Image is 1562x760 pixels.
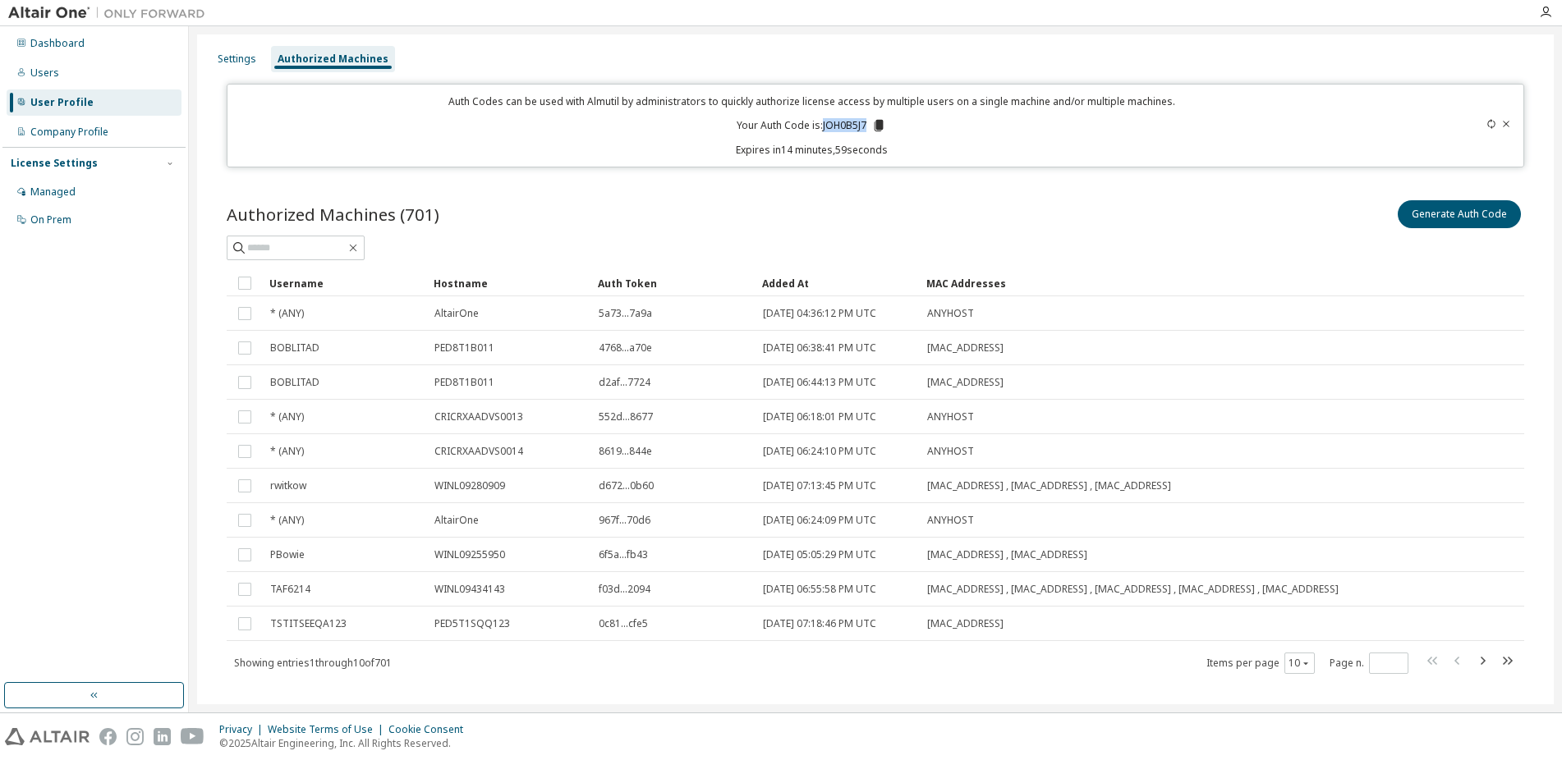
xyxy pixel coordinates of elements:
[99,728,117,745] img: facebook.svg
[237,94,1385,108] p: Auth Codes can be used with Almutil by administrators to quickly authorize license access by mult...
[434,410,523,423] span: CRICRXAADVS0013
[763,548,876,561] span: [DATE] 05:05:29 PM UTC
[1289,657,1311,670] button: 10
[434,445,523,458] span: CRICRXAADVS0014
[598,270,749,296] div: Auth Token
[270,548,305,561] span: PBowie
[270,307,304,320] span: * (ANY)
[237,143,1385,157] p: Expires in 14 minutes, 59 seconds
[219,736,473,750] p: © 2025 Altair Engineering, Inc. All Rights Reserved.
[927,376,1004,389] span: [MAC_ADDRESS]
[763,479,876,492] span: [DATE] 07:13:45 PM UTC
[154,728,171,745] img: linkedin.svg
[599,617,648,630] span: 0c81...cfe5
[270,583,310,596] span: TAF6214
[763,617,876,630] span: [DATE] 07:18:46 PM UTC
[1206,652,1315,674] span: Items per page
[270,617,347,630] span: TSTITSEEQA123
[270,410,304,423] span: * (ANY)
[388,723,473,736] div: Cookie Consent
[234,656,392,670] span: Showing entries 1 through 10 of 701
[434,514,479,527] span: AltairOne
[30,66,59,80] div: Users
[270,479,306,492] span: rwitkow
[599,410,653,423] span: 552d...8677
[30,126,108,139] div: Company Profile
[269,270,420,296] div: Username
[599,583,650,596] span: f03d...2094
[30,96,94,109] div: User Profile
[927,583,1339,596] span: [MAC_ADDRESS] , [MAC_ADDRESS] , [MAC_ADDRESS] , [MAC_ADDRESS] , [MAC_ADDRESS]
[599,376,650,389] span: d2af...7724
[181,728,204,745] img: youtube.svg
[30,185,76,199] div: Managed
[763,514,876,527] span: [DATE] 06:24:09 PM UTC
[926,270,1344,296] div: MAC Addresses
[434,270,585,296] div: Hostname
[219,723,268,736] div: Privacy
[270,376,319,389] span: BOBLITAD
[763,410,876,423] span: [DATE] 06:18:01 PM UTC
[927,341,1004,355] span: [MAC_ADDRESS]
[270,514,304,527] span: * (ANY)
[599,307,652,320] span: 5a73...7a9a
[763,307,876,320] span: [DATE] 04:36:12 PM UTC
[126,728,144,745] img: instagram.svg
[30,37,85,50] div: Dashboard
[927,445,974,458] span: ANYHOST
[8,5,214,21] img: Altair One
[434,341,494,355] span: PED8T1B011
[599,548,648,561] span: 6f5a...fb43
[218,53,256,66] div: Settings
[599,514,650,527] span: 967f...70d6
[434,376,494,389] span: PED8T1B011
[270,341,319,355] span: BOBLITAD
[434,479,505,492] span: WINL09280909
[1398,200,1521,228] button: Generate Auth Code
[927,307,974,320] span: ANYHOST
[927,514,974,527] span: ANYHOST
[434,307,479,320] span: AltairOne
[599,445,652,458] span: 8619...844e
[737,118,886,133] p: Your Auth Code is: JOH0B5J7
[30,213,71,227] div: On Prem
[927,479,1171,492] span: [MAC_ADDRESS] , [MAC_ADDRESS] , [MAC_ADDRESS]
[434,583,505,596] span: WINL09434143
[599,341,652,355] span: 4768...a70e
[763,376,876,389] span: [DATE] 06:44:13 PM UTC
[434,548,505,561] span: WINL09255950
[927,617,1004,630] span: [MAC_ADDRESS]
[599,479,654,492] span: d672...0b60
[434,617,510,630] span: PED5T1SQQ123
[927,548,1087,561] span: [MAC_ADDRESS] , [MAC_ADDRESS]
[763,583,876,596] span: [DATE] 06:55:58 PM UTC
[1330,652,1408,674] span: Page n.
[5,728,90,745] img: altair_logo.svg
[762,270,913,296] div: Added At
[763,445,876,458] span: [DATE] 06:24:10 PM UTC
[927,410,974,423] span: ANYHOST
[278,53,388,66] div: Authorized Machines
[763,341,876,355] span: [DATE] 06:38:41 PM UTC
[227,203,439,226] span: Authorized Machines (701)
[268,723,388,736] div: Website Terms of Use
[11,157,98,170] div: License Settings
[270,445,304,458] span: * (ANY)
